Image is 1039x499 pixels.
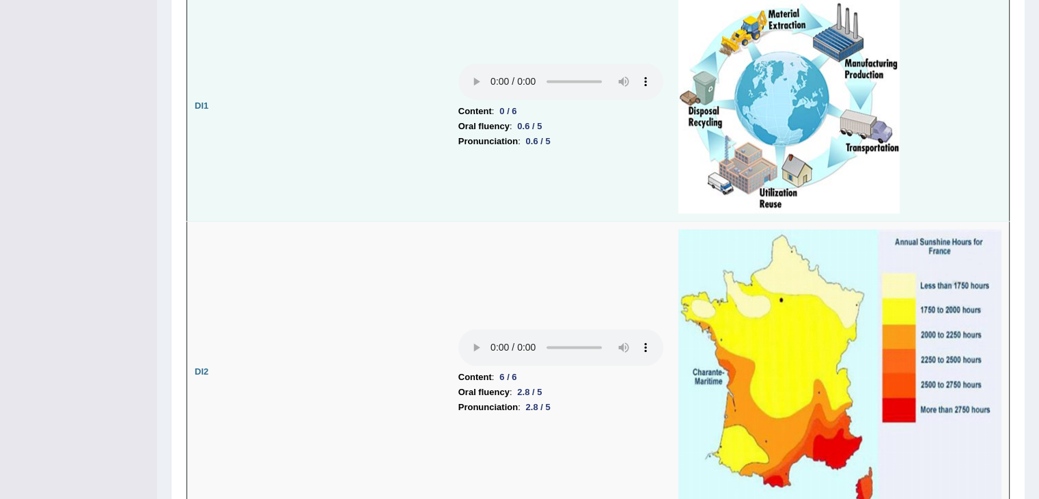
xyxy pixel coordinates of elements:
li: : [458,104,663,119]
div: 6 / 6 [494,370,522,384]
li: : [458,400,663,415]
li: : [458,385,663,400]
li: : [458,370,663,385]
div: 0 / 6 [494,104,522,118]
div: 0.6 / 5 [512,119,547,133]
div: 0.6 / 5 [521,134,556,148]
b: Content [458,104,492,119]
b: Oral fluency [458,119,510,134]
li: : [458,134,663,149]
b: DI2 [195,366,208,377]
b: Oral fluency [458,385,510,400]
b: DI1 [195,100,208,111]
b: Content [458,370,492,385]
div: 2.8 / 5 [521,400,556,414]
li: : [458,119,663,134]
b: Pronunciation [458,400,518,415]
div: 2.8 / 5 [512,385,547,399]
b: Pronunciation [458,134,518,149]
